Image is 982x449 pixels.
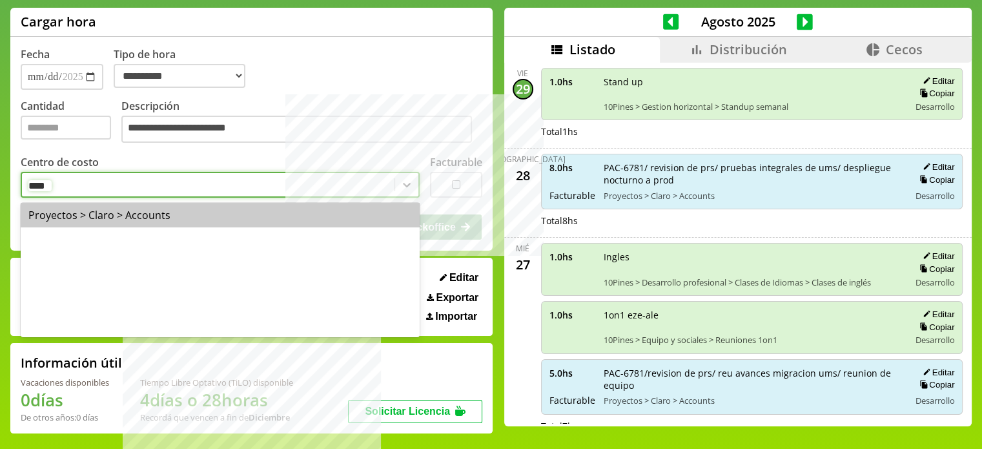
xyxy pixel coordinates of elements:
[513,165,533,185] div: 28
[915,334,954,346] span: Desarrollo
[919,76,954,87] button: Editar
[604,309,901,321] span: 1on1 eze-ale
[604,190,901,202] span: Proyectos > Claro > Accounts
[449,272,478,284] span: Editar
[915,101,954,112] span: Desarrollo
[604,251,901,263] span: Ingles
[435,311,477,322] span: Importar
[679,13,797,30] span: Agosto 2025
[21,354,122,371] h2: Información útil
[916,174,954,185] button: Copiar
[348,400,482,423] button: Solicitar Licencia
[604,277,901,288] span: 10Pines > Desarrollo profesional > Clases de Idiomas > Clases de inglés
[549,251,595,263] span: 1.0 hs
[604,334,901,346] span: 10Pines > Equipo y sociales > Reuniones 1on1
[604,395,901,406] span: Proyectos > Claro > Accounts
[21,377,109,388] div: Vacaciones disponibles
[516,243,529,254] div: mié
[915,190,954,202] span: Desarrollo
[140,412,293,423] div: Recordá que vencen a fin de
[365,406,450,417] span: Solicitar Licencia
[549,76,595,88] span: 1.0 hs
[504,63,972,424] div: scrollable content
[436,292,478,304] span: Exportar
[21,99,121,146] label: Cantidad
[249,412,290,423] b: Diciembre
[886,41,923,58] span: Cecos
[919,251,954,262] button: Editar
[604,101,901,112] span: 10Pines > Gestion horizontal > Standup semanal
[21,116,111,140] input: Cantidad
[569,41,615,58] span: Listado
[604,162,901,186] span: PAC-6781/ revision de prs/ pruebas integrales de ums/ despliegue nocturno a prod
[710,41,787,58] span: Distribución
[549,309,595,321] span: 1.0 hs
[121,116,472,143] textarea: Descripción
[21,412,109,423] div: De otros años: 0 días
[423,291,482,304] button: Exportar
[549,162,595,174] span: 8.0 hs
[140,388,293,412] h1: 4 días o 28 horas
[140,377,293,388] div: Tiempo Libre Optativo (TiLO) disponible
[21,47,50,61] label: Fecha
[517,68,528,79] div: vie
[513,79,533,99] div: 29
[916,322,954,333] button: Copiar
[114,47,256,90] label: Tipo de hora
[549,367,595,379] span: 5.0 hs
[919,309,954,320] button: Editar
[919,367,954,378] button: Editar
[21,155,99,169] label: Centro de costo
[513,254,533,275] div: 27
[21,13,96,30] h1: Cargar hora
[541,420,963,432] div: Total 7 hs
[604,367,901,392] span: PAC-6781/revision de prs/ reu avances migracion ums/ reunion de equipo
[916,264,954,275] button: Copiar
[436,271,482,284] button: Editar
[480,154,566,165] div: [DEMOGRAPHIC_DATA]
[549,189,595,202] span: Facturable
[121,99,482,146] label: Descripción
[549,394,595,406] span: Facturable
[541,214,963,227] div: Total 8 hs
[915,395,954,406] span: Desarrollo
[916,379,954,390] button: Copiar
[114,64,245,88] select: Tipo de hora
[21,388,109,412] h1: 0 días
[604,76,901,88] span: Stand up
[919,162,954,172] button: Editar
[21,203,420,227] div: Proyectos > Claro > Accounts
[430,155,482,169] label: Facturable
[916,88,954,99] button: Copiar
[541,125,963,138] div: Total 1 hs
[915,277,954,288] span: Desarrollo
